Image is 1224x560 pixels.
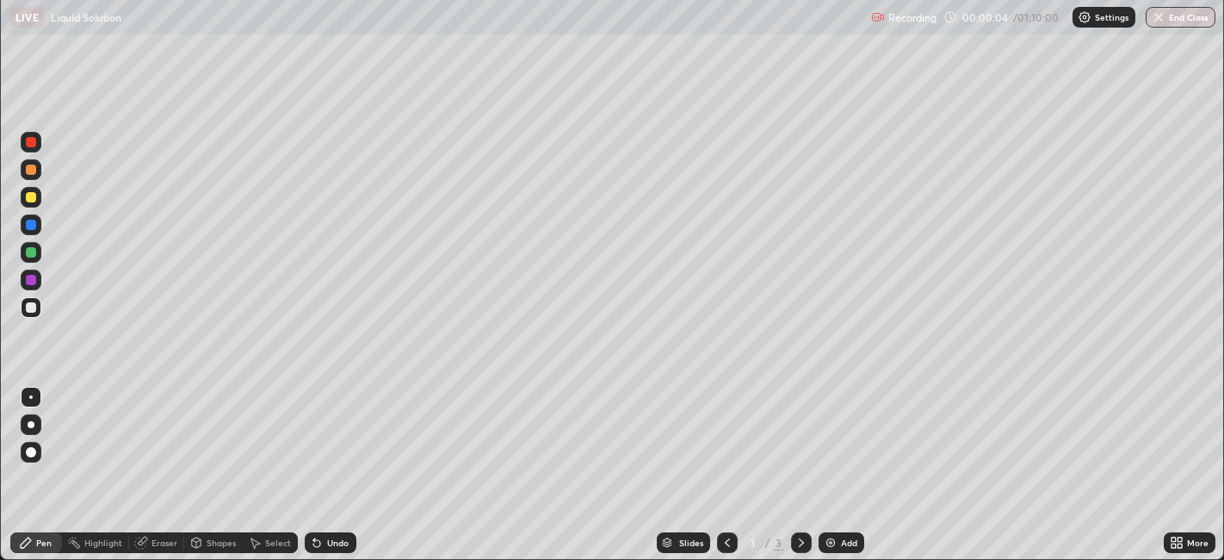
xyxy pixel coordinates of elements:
div: Select [265,538,291,547]
div: / [765,538,770,548]
img: end-class-cross [1152,10,1165,24]
p: Liquid Solution [51,10,121,24]
img: recording.375f2c34.svg [871,10,885,24]
p: LIVE [15,10,39,24]
img: class-settings-icons [1078,10,1091,24]
div: Eraser [151,538,177,547]
div: 3 [745,538,762,548]
p: Recording [888,11,937,24]
div: 3 [774,535,784,551]
div: Undo [327,538,349,547]
div: More [1187,538,1209,547]
p: Settings [1095,13,1128,22]
button: End Class [1146,7,1215,28]
div: Slides [679,538,703,547]
div: Add [841,538,857,547]
div: Highlight [84,538,122,547]
div: Shapes [207,538,236,547]
img: add-slide-button [824,536,838,550]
